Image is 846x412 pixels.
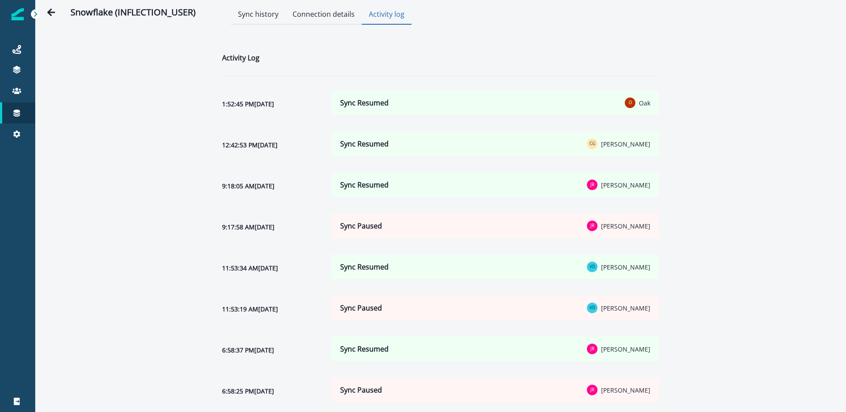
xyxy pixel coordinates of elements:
div: Vic Davis [590,265,595,269]
p: [PERSON_NAME] [601,303,650,313]
p: Sync Resumed [340,180,389,190]
div: Joe Reitz [590,388,594,392]
p: Sync Paused [340,303,382,313]
p: Sync Paused [340,385,382,395]
p: Oak [639,98,650,108]
p: [PERSON_NAME] [601,345,650,354]
button: Activity log [362,5,412,25]
p: [PERSON_NAME] [601,221,650,231]
div: Joe Reitz [590,183,594,187]
p: Sync Paused [340,221,382,231]
div: 6:58:37 PM[DATE] [222,337,331,363]
button: Go back [42,4,60,21]
div: Vic Davis [590,306,595,310]
div: 12:42:53 PM[DATE] [222,131,331,158]
button: Sync history [231,5,286,25]
p: [PERSON_NAME] [601,139,650,149]
p: [PERSON_NAME] [601,262,650,272]
div: Joe Reitz [590,224,594,228]
div: 11:53:19 AM[DATE] [222,296,331,322]
p: [PERSON_NAME] [601,180,650,190]
p: Sync Resumed [340,97,389,108]
button: Connection details [286,5,362,25]
img: Inflection [11,8,24,20]
div: 1:52:45 PM[DATE] [222,90,331,117]
div: 11:53:34 AM[DATE] [222,255,331,281]
h2: Activity Log [222,54,260,62]
p: Sync Resumed [340,262,389,272]
h2: Snowflake (INFLECTION_USER) [70,7,196,18]
div: Cory Gabor [590,142,595,146]
div: 9:17:58 AM[DATE] [222,213,331,240]
p: Sync Resumed [340,139,389,149]
div: Joe Reitz [590,347,594,351]
p: Sync Resumed [340,344,389,354]
div: 9:18:05 AM[DATE] [222,172,331,199]
div: 6:58:25 PM[DATE] [222,378,331,405]
p: [PERSON_NAME] [601,386,650,395]
div: Oak [629,101,632,105]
